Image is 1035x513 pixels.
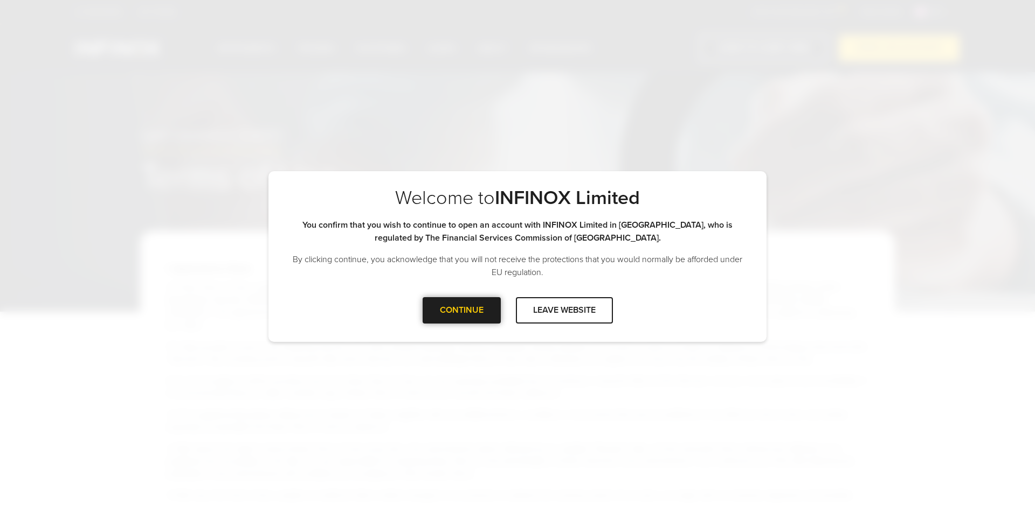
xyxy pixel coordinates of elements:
[423,297,501,324] div: CONTINUE
[290,253,745,279] p: By clicking continue, you acknowledge that you will not receive the protections that you would no...
[290,186,745,210] p: Welcome to
[302,220,733,243] strong: You confirm that you wish to continue to open an account with INFINOX Limited in [GEOGRAPHIC_DATA...
[516,297,613,324] div: LEAVE WEBSITE
[495,186,640,209] strong: INFINOX Limited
